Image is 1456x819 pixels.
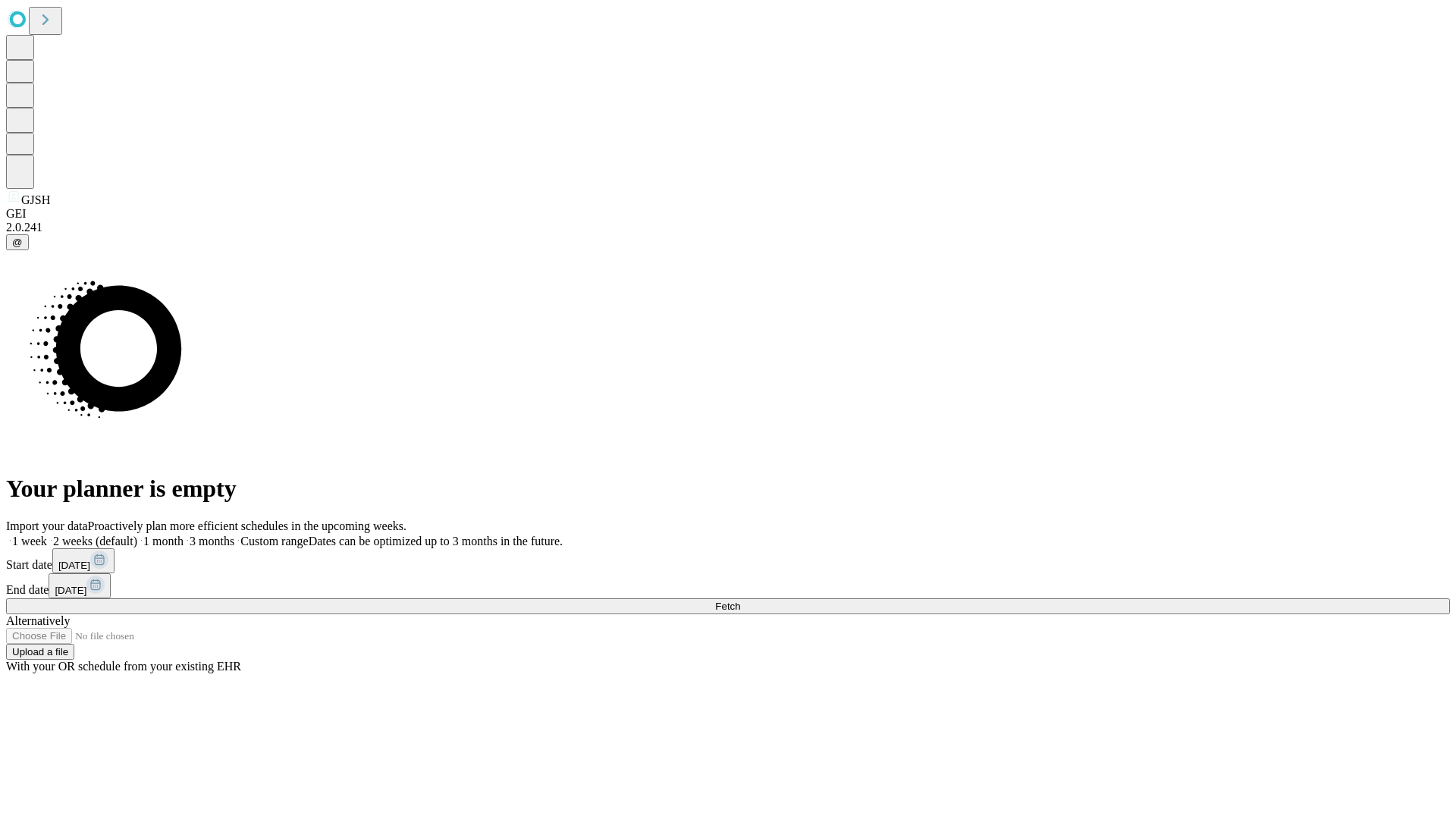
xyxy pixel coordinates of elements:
span: @ [12,237,23,248]
span: Fetch [715,601,740,612]
div: 2.0.241 [6,221,1450,234]
span: GJSH [21,193,50,206]
span: 1 week [12,535,47,548]
button: [DATE] [52,548,115,573]
span: Alternatively [6,614,70,627]
span: [DATE] [55,585,86,596]
span: 2 weeks (default) [53,535,137,548]
div: End date [6,573,1450,598]
span: [DATE] [58,560,90,571]
span: 1 month [143,535,184,548]
span: Custom range [240,535,308,548]
span: Proactively plan more efficient schedules in the upcoming weeks. [88,519,406,532]
span: 3 months [190,535,234,548]
span: Import your data [6,519,88,532]
div: GEI [6,207,1450,221]
h1: Your planner is empty [6,475,1450,503]
button: @ [6,234,29,250]
div: Start date [6,548,1450,573]
span: With your OR schedule from your existing EHR [6,660,241,673]
button: [DATE] [49,573,111,598]
button: Fetch [6,598,1450,614]
button: Upload a file [6,644,74,660]
span: Dates can be optimized up to 3 months in the future. [309,535,563,548]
